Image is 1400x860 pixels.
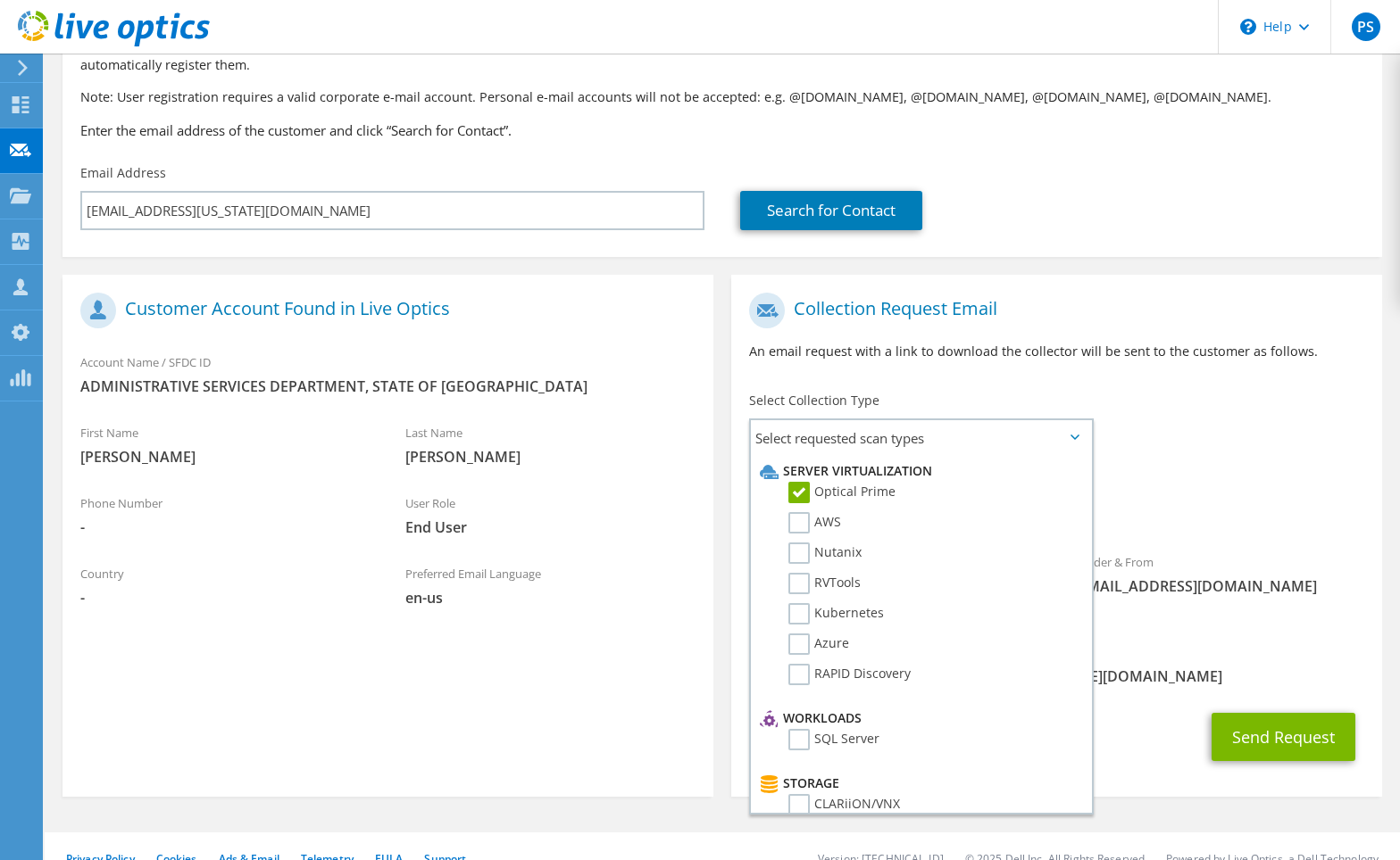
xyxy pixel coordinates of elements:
div: Phone Number [62,484,387,546]
li: Workloads [755,707,1082,729]
a: Search for Contact [740,191,922,230]
p: Provide the email address of the customer from whom you would like to request a capture. The cust... [80,36,1364,75]
p: Note: User registration requires a valid corporate e-mail account. Personal e-mail accounts will ... [80,87,1364,107]
p: An email request with a link to download the collector will be sent to the customer as follows. [749,342,1364,361]
span: Select requested scan types [751,420,1091,456]
svg: \n [1240,19,1256,35]
label: Azure [788,633,849,655]
div: To [731,543,1056,624]
h1: Collection Request Email [749,293,1355,328]
div: Country [62,555,387,616]
div: CC & Reply To [731,633,1382,695]
li: Server Virtualization [755,460,1082,482]
h3: Enter the email address of the customer and click “Search for Contact”. [80,120,1364,140]
div: Sender & From [1056,543,1381,605]
span: End User [405,517,695,537]
label: CLARiiON/VNX [788,794,900,815]
span: PS [1352,12,1380,41]
label: Kubernetes [788,603,884,624]
label: Email Address [80,164,166,182]
div: Last Name [387,414,712,475]
label: Nutanix [788,542,862,564]
div: Preferred Email Language [387,555,712,616]
label: RAPID Discovery [788,664,911,685]
span: [PERSON_NAME] [405,447,695,467]
h1: Customer Account Found in Live Optics [80,293,687,328]
div: Requested Collections [731,463,1382,534]
span: [EMAIL_ADDRESS][DOMAIN_NAME] [1074,576,1363,596]
span: - [80,588,370,608]
div: First Name [62,414,387,475]
label: Optical Prime [788,482,896,503]
label: SQL Server [788,729,879,750]
li: Storage [755,773,1082,794]
span: en-us [405,588,695,608]
span: [PERSON_NAME] [80,447,370,467]
div: User Role [387,484,712,546]
span: - [80,517,370,537]
button: Send Request [1212,713,1355,761]
label: RVTools [788,573,861,594]
span: ADMINISTRATIVE SERVICES DEPARTMENT, STATE OF [GEOGRAPHIC_DATA] [80,376,696,396]
label: AWS [788,512,841,533]
div: Account Name / SFDC ID [62,343,713,405]
label: Select Collection Type [749,392,879,409]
